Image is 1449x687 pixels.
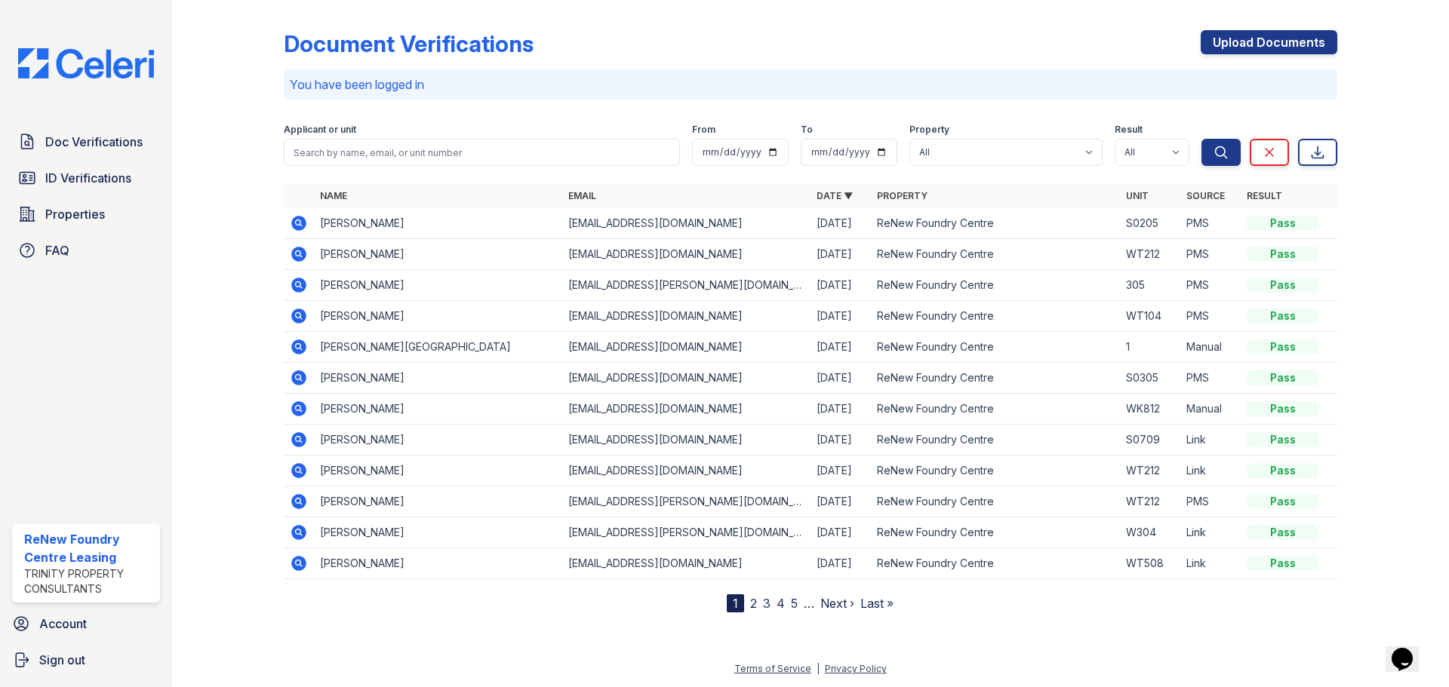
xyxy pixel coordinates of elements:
[6,48,166,78] img: CE_Logo_Blue-a8612792a0a2168367f1c8372b55b34899dd931a85d93a1a3d3e32e68fde9ad4.png
[1120,486,1180,517] td: WT212
[1247,370,1319,385] div: Pass
[284,139,680,166] input: Search by name, email, or unit number
[1247,339,1319,354] div: Pass
[1186,190,1225,201] a: Source
[1386,627,1434,672] iframe: chat widget
[314,455,562,486] td: [PERSON_NAME]
[314,208,562,239] td: [PERSON_NAME]
[1120,363,1180,394] td: S0305
[45,169,131,187] span: ID Verifications
[777,596,785,611] a: 4
[45,205,105,223] span: Properties
[12,163,160,193] a: ID Verifications
[562,425,811,455] td: [EMAIL_ADDRESS][DOMAIN_NAME]
[1180,455,1241,486] td: Link
[1120,455,1180,486] td: WT212
[750,596,757,611] a: 2
[1247,216,1319,231] div: Pass
[1180,394,1241,425] td: Manual
[290,75,1331,94] p: You have been logged in
[1180,239,1241,270] td: PMS
[1180,486,1241,517] td: PMS
[314,301,562,332] td: [PERSON_NAME]
[811,301,871,332] td: [DATE]
[6,609,166,639] a: Account
[1247,525,1319,540] div: Pass
[314,486,562,517] td: [PERSON_NAME]
[811,425,871,455] td: [DATE]
[1247,432,1319,447] div: Pass
[811,486,871,517] td: [DATE]
[568,190,596,201] a: Email
[877,190,928,201] a: Property
[871,239,1119,270] td: ReNew Foundry Centre
[804,594,814,612] span: …
[1247,494,1319,509] div: Pass
[734,663,811,674] a: Terms of Service
[1180,363,1241,394] td: PMS
[1247,247,1319,262] div: Pass
[811,455,871,486] td: [DATE]
[24,566,154,597] div: Trinity Property Consultants
[871,425,1119,455] td: ReNew Foundry Centre
[6,645,166,675] a: Sign out
[562,239,811,270] td: [EMAIL_ADDRESS][DOMAIN_NAME]
[763,596,771,611] a: 3
[39,615,87,633] span: Account
[692,124,715,136] label: From
[811,208,871,239] td: [DATE]
[1120,394,1180,425] td: WK812
[45,133,143,151] span: Doc Verifications
[811,270,871,301] td: [DATE]
[1247,401,1319,416] div: Pass
[1120,301,1180,332] td: WT104
[1120,548,1180,579] td: WT508
[320,190,347,201] a: Name
[314,363,562,394] td: [PERSON_NAME]
[1120,270,1180,301] td: 305
[1120,239,1180,270] td: WT212
[45,241,69,259] span: FAQ
[860,596,894,611] a: Last »
[562,301,811,332] td: [EMAIL_ADDRESS][DOMAIN_NAME]
[1247,463,1319,478] div: Pass
[1201,30,1337,54] a: Upload Documents
[811,363,871,394] td: [DATE]
[871,270,1119,301] td: ReNew Foundry Centre
[1180,517,1241,548] td: Link
[871,208,1119,239] td: ReNew Foundry Centre
[871,517,1119,548] td: ReNew Foundry Centre
[811,394,871,425] td: [DATE]
[1120,425,1180,455] td: S0709
[871,486,1119,517] td: ReNew Foundry Centre
[1120,332,1180,363] td: 1
[314,239,562,270] td: [PERSON_NAME]
[1247,556,1319,571] div: Pass
[562,517,811,548] td: [EMAIL_ADDRESS][PERSON_NAME][DOMAIN_NAME]
[1180,332,1241,363] td: Manual
[871,455,1119,486] td: ReNew Foundry Centre
[562,486,811,517] td: [EMAIL_ADDRESS][PERSON_NAME][DOMAIN_NAME]
[12,127,160,157] a: Doc Verifications
[871,363,1119,394] td: ReNew Foundry Centre
[562,394,811,425] td: [EMAIL_ADDRESS][DOMAIN_NAME]
[562,270,811,301] td: [EMAIL_ADDRESS][PERSON_NAME][DOMAIN_NAME]
[909,124,949,136] label: Property
[727,594,744,612] div: 1
[1247,190,1282,201] a: Result
[811,548,871,579] td: [DATE]
[1247,308,1319,324] div: Pass
[825,663,887,674] a: Privacy Policy
[314,548,562,579] td: [PERSON_NAME]
[562,208,811,239] td: [EMAIL_ADDRESS][DOMAIN_NAME]
[801,124,813,136] label: To
[1126,190,1149,201] a: Unit
[871,394,1119,425] td: ReNew Foundry Centre
[12,235,160,265] a: FAQ
[562,332,811,363] td: [EMAIL_ADDRESS][DOMAIN_NAME]
[24,530,154,566] div: ReNew Foundry Centre Leasing
[314,394,562,425] td: [PERSON_NAME]
[811,332,871,363] td: [DATE]
[817,190,853,201] a: Date ▼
